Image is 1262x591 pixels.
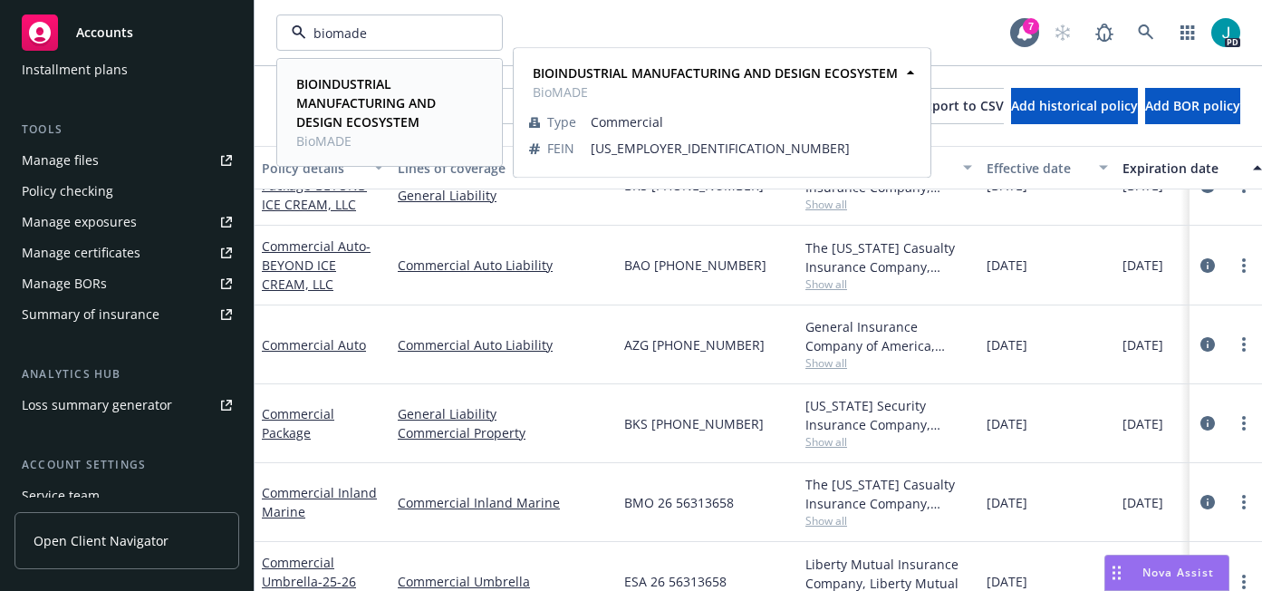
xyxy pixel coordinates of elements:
span: BioMADE [533,82,898,102]
a: Service team [14,481,239,510]
strong: BIOINDUSTRIAL MANUFACTURING AND DESIGN ECOSYSTEM [533,64,898,82]
div: Effective date [987,159,1088,178]
span: Accounts [76,25,133,40]
div: Manage BORs [22,269,107,298]
a: Commercial Inland Marine [262,484,377,520]
span: [US_EMPLOYER_IDENTIFICATION_NUMBER] [591,139,915,158]
div: Lines of coverage [398,159,590,178]
a: Manage BORs [14,269,239,298]
input: Filter by keyword [306,24,466,43]
div: 7 [1023,18,1039,34]
a: Commercial Auto [262,237,371,293]
span: BioMADE [296,131,479,150]
span: [DATE] [987,493,1027,512]
a: Commercial Inland Marine [398,493,610,512]
a: Summary of insurance [14,300,239,329]
div: The [US_STATE] Casualty Insurance Company, Liberty Mutual [805,238,972,276]
button: Lines of coverage [390,146,617,189]
span: Add historical policy [1011,97,1138,114]
a: circleInformation [1197,491,1219,513]
a: more [1233,491,1255,513]
div: The [US_STATE] Casualty Insurance Company, Liberty Mutual [805,475,972,513]
span: Export to CSV [918,97,1004,114]
a: Manage certificates [14,238,239,267]
button: Nova Assist [1104,555,1229,591]
span: Nova Assist [1142,565,1214,580]
a: circleInformation [1197,412,1219,434]
div: Manage files [22,146,99,175]
a: General Liability [398,186,610,205]
a: more [1233,334,1255,355]
div: Policy checking [22,177,113,206]
a: Commercial Auto Liability [398,335,610,354]
span: [DATE] [1122,414,1163,433]
strong: BIOINDUSTRIAL MANUFACTURING AND DESIGN ECOSYSTEM [296,75,436,131]
button: Effective date [979,146,1115,189]
div: Manage exposures [22,208,137,237]
div: [US_STATE] Security Insurance Company, Liberty Mutual [805,396,972,434]
span: FEIN [547,139,574,158]
a: Policy checking [14,177,239,206]
button: Add historical policy [1011,88,1138,124]
span: BAO [PHONE_NUMBER] [624,256,766,275]
a: Start snowing [1045,15,1081,51]
a: Loss summary generator [14,391,239,420]
span: [DATE] [987,256,1027,275]
a: Commercial Package [262,405,334,441]
span: BMO 26 56313658 [624,493,734,512]
span: - BEYOND ICE CREAM, LLC [262,237,371,293]
span: Open Client Navigator [34,531,169,550]
a: Installment plans [14,55,239,84]
div: Summary of insurance [22,300,159,329]
a: Manage files [14,146,239,175]
span: [DATE] [1122,335,1163,354]
div: Expiration date [1122,159,1242,178]
span: Show all [805,276,972,292]
span: [DATE] [1122,493,1163,512]
span: Show all [805,513,972,528]
button: Export to CSV [918,88,1004,124]
span: Show all [805,355,972,371]
a: circleInformation [1197,334,1219,355]
div: Installment plans [22,55,128,84]
span: [DATE] [987,414,1027,433]
span: AZG [PHONE_NUMBER] [624,335,765,354]
a: circleInformation [1197,255,1219,276]
span: Type [547,112,576,131]
div: Tools [14,121,239,139]
a: Manage exposures [14,208,239,237]
div: Service team [22,481,100,510]
span: Show all [805,197,972,212]
span: [DATE] [987,335,1027,354]
button: Policy details [255,146,390,189]
span: BKS [PHONE_NUMBER] [624,414,764,433]
a: Commercial Auto Liability [398,256,610,275]
a: Report a Bug [1086,15,1122,51]
span: [DATE] [987,572,1027,591]
button: Add BOR policy [1145,88,1240,124]
a: Switch app [1170,15,1206,51]
span: [DATE] [1122,256,1163,275]
a: Commercial Auto [262,336,366,354]
span: Add BOR policy [1145,97,1240,114]
div: Account settings [14,456,239,474]
div: Manage certificates [22,238,140,267]
a: General Liability [398,404,610,423]
div: Policy details [262,159,363,178]
a: Commercial Property [398,423,610,442]
img: photo [1211,18,1240,47]
div: Loss summary generator [22,391,172,420]
div: Analytics hub [14,365,239,383]
a: Commercial Umbrella [398,572,610,591]
span: Commercial [591,112,915,131]
a: Accounts [14,7,239,58]
span: ESA 26 56313658 [624,572,727,591]
div: General Insurance Company of America, Safeco Insurance (Liberty Mutual) [805,317,972,355]
a: more [1233,255,1255,276]
a: Search [1128,15,1164,51]
span: Show all [805,434,972,450]
div: Drag to move [1105,556,1128,590]
a: more [1233,412,1255,434]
